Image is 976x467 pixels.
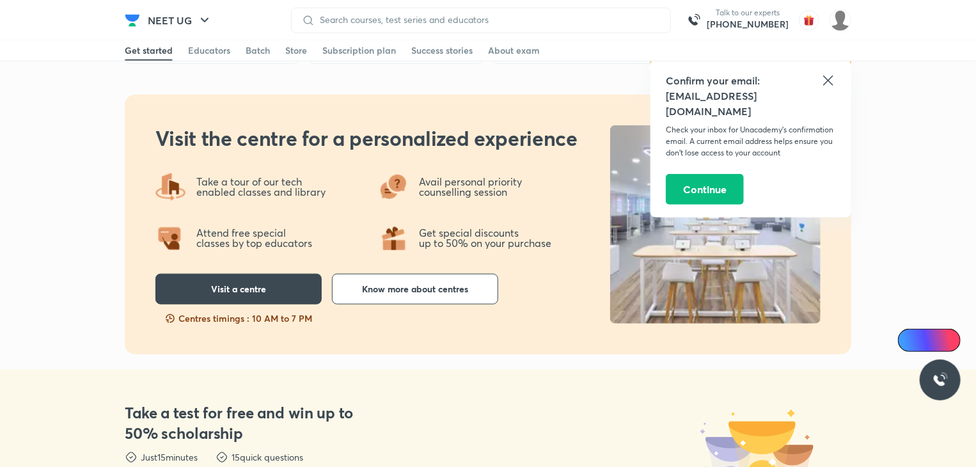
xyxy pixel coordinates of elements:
[125,40,173,61] a: Get started
[178,312,312,325] p: Centres timings : 10 AM to 7 PM
[411,40,473,61] a: Success stories
[799,10,819,31] img: avatar
[830,10,851,31] img: RAMAN DEEP
[211,283,266,296] span: Visit a centre
[666,88,836,119] h5: [EMAIL_ADDRESS][DOMAIN_NAME]
[488,44,540,57] div: About exam
[707,18,789,31] a: [PHONE_NUMBER]
[666,124,836,159] p: Check your inbox for Unacademy’s confirmation email. A current email address helps ensure you don...
[666,174,744,205] button: Continue
[707,8,789,18] p: Talk to our experts
[246,44,270,57] div: Batch
[315,15,660,25] input: Search courses, test series and educators
[681,8,707,33] img: call-us
[125,13,140,28] img: Company Logo
[285,40,307,61] a: Store
[196,228,312,248] p: Attend free special classes by top educators
[125,44,173,57] div: Get started
[232,451,303,464] p: 15 quick questions
[488,40,540,61] a: About exam
[933,372,948,388] img: ttu
[898,329,961,352] a: Ai Doubts
[196,177,326,196] p: Take a tour of our tech enabled classes and library
[322,44,396,57] div: Subscription plan
[141,451,198,464] p: Just 15 minutes
[322,40,396,61] a: Subscription plan
[125,451,138,464] img: dst-points
[188,44,230,57] div: Educators
[362,283,468,296] span: Know more about centres
[216,451,228,464] img: dst-points
[332,274,498,305] button: Know more about centres
[140,8,220,33] button: NEET UG
[285,44,307,57] div: Store
[164,312,176,325] img: slots-fillng-fast
[155,125,578,151] h2: Visit the centre for a personalized experience
[155,274,322,305] button: Visit a centre
[125,402,365,443] h3: Take a test for free and win up to 50% scholarship
[411,44,473,57] div: Success stories
[378,171,409,202] img: offering3.png
[610,125,821,324] img: uncentre_LP_b041622b0f.jpg
[419,228,551,248] p: Get special discounts up to 50% on your purchase
[419,177,524,196] p: Avail personal priority counselling session
[666,73,836,88] h5: Confirm your email:
[906,335,916,345] img: Icon
[378,223,409,253] img: offering1.png
[188,40,230,61] a: Educators
[155,171,186,202] img: offering4.png
[155,223,186,253] img: offering2.png
[246,40,270,61] a: Batch
[919,335,953,345] span: Ai Doubts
